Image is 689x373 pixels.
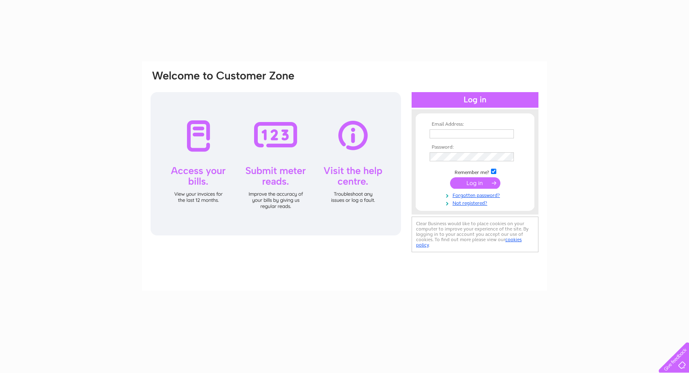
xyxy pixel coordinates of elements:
[412,217,538,252] div: Clear Business would like to place cookies on your computer to improve your experience of the sit...
[428,167,522,176] td: Remember me?
[428,122,522,127] th: Email Address:
[430,199,522,206] a: Not registered?
[428,145,522,150] th: Password:
[450,177,500,189] input: Submit
[416,237,522,248] a: cookies policy
[430,191,522,199] a: Forgotten password?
